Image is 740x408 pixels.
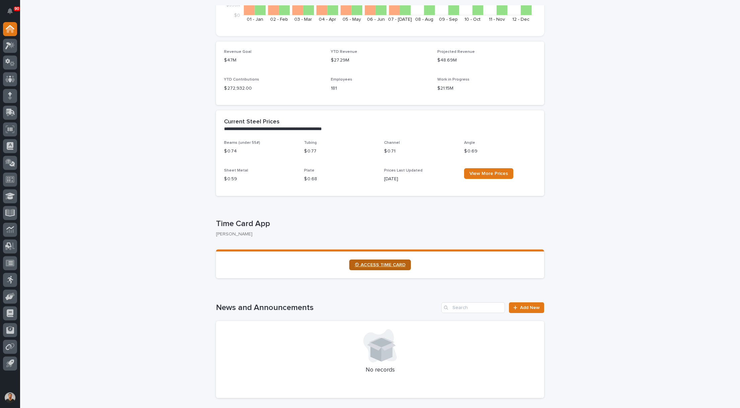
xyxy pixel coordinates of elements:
[224,57,323,64] p: $47M
[469,171,508,176] span: View More Prices
[367,17,385,22] text: 06 - Jun
[304,148,376,155] p: $ 0.77
[331,85,430,92] p: 181
[331,78,352,82] span: Employees
[384,148,456,155] p: $ 0.71
[415,17,433,22] text: 08 - Aug
[224,141,260,145] span: Beams (under 55#)
[224,367,536,374] p: No records
[319,17,336,22] text: 04 - Apr
[216,303,439,313] h1: News and Announcements
[349,260,411,270] a: ⏲ ACCESS TIME CARD
[437,78,469,82] span: Work in Progress
[441,302,505,313] input: Search
[384,141,400,145] span: Channel
[224,148,296,155] p: $ 0.74
[489,17,505,22] text: 11 - Nov
[343,17,361,22] text: 05 - May
[304,176,376,183] p: $ 0.68
[509,302,544,313] a: Add New
[224,118,280,126] h2: Current Steel Prices
[294,17,312,22] text: 03 - Mar
[512,17,529,22] text: 12 - Dec
[226,2,240,7] tspan: $550K
[3,4,17,18] button: Notifications
[464,141,475,145] span: Angle
[464,148,536,155] p: $ 0.69
[331,57,430,64] p: $27.29M
[224,50,251,54] span: Revenue Goal
[437,50,475,54] span: Projected Revenue
[3,391,17,405] button: users-avatar
[247,17,263,22] text: 01 - Jan
[464,168,513,179] a: View More Prices
[384,169,423,173] span: Prices Last Updated
[15,6,19,11] p: 90
[224,78,259,82] span: YTD Contributions
[355,263,405,267] span: ⏲ ACCESS TIME CARD
[388,17,412,22] text: 07 - [DATE]
[437,85,536,92] p: $21.15M
[437,57,536,64] p: $48.69M
[270,17,288,22] text: 02 - Feb
[384,176,456,183] p: [DATE]
[304,169,314,173] span: Plate
[234,13,240,18] tspan: $0
[464,17,480,22] text: 10 - Oct
[304,141,317,145] span: Tubing
[216,231,539,237] p: [PERSON_NAME]
[224,176,296,183] p: $ 0.59
[216,219,541,229] p: Time Card App
[8,8,17,19] div: Notifications90
[224,169,248,173] span: Sheet Metal
[439,17,458,22] text: 09 - Sep
[331,50,357,54] span: YTD Revenue
[520,305,540,310] span: Add New
[224,85,323,92] p: $ 272,932.00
